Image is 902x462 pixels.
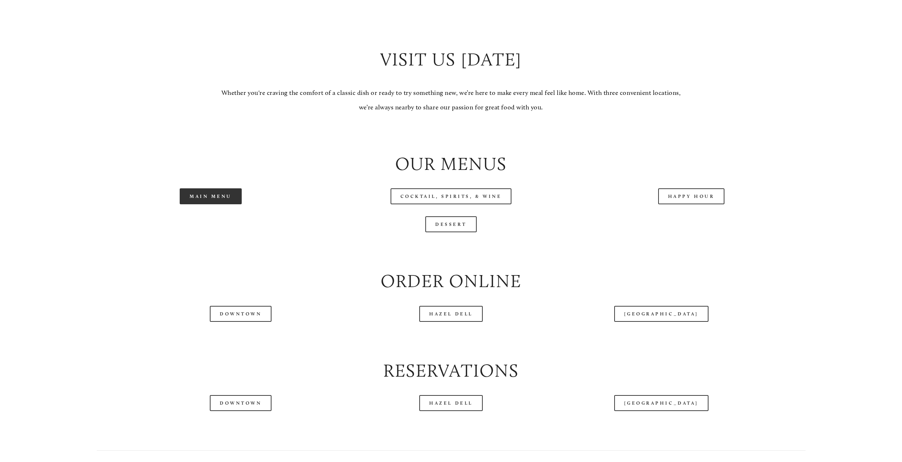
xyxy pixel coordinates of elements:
a: [GEOGRAPHIC_DATA] [614,306,708,322]
h2: Order Online [97,268,806,293]
a: Downtown [210,306,271,322]
a: Happy Hour [658,188,725,204]
a: Hazel Dell [419,306,483,322]
p: Whether you're craving the comfort of a classic dish or ready to try something new, we’re here to... [217,86,685,115]
a: Dessert [425,216,477,232]
a: Downtown [210,395,271,411]
h2: Reservations [97,358,806,383]
a: Main Menu [180,188,242,204]
a: [GEOGRAPHIC_DATA] [614,395,708,411]
h2: Our Menus [97,151,806,176]
a: Cocktail, Spirits, & Wine [391,188,512,204]
a: Hazel Dell [419,395,483,411]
